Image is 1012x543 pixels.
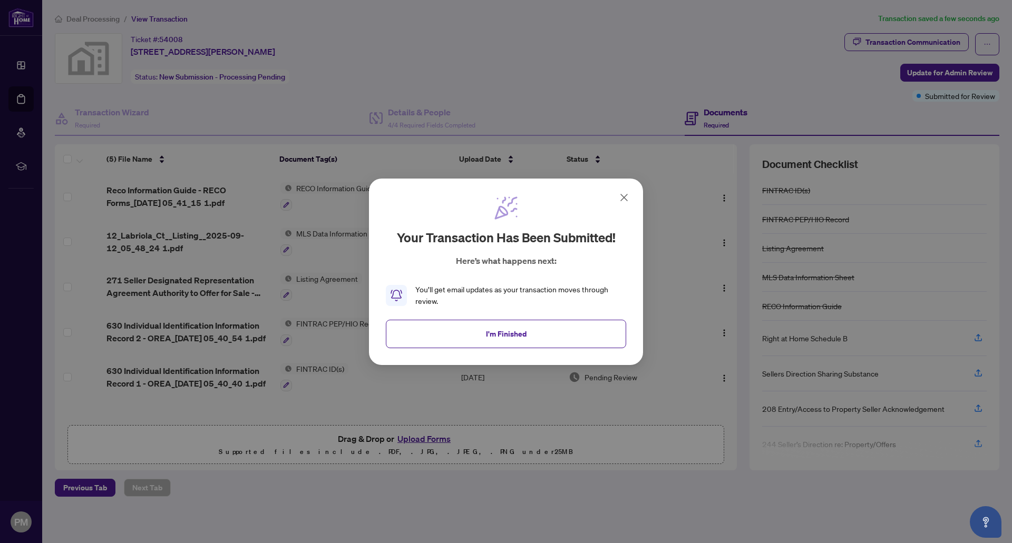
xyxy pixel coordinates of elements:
[415,284,626,307] div: You’ll get email updates as your transaction moves through review.
[456,254,557,267] p: Here’s what happens next:
[386,319,626,348] button: I'm Finished
[397,229,616,246] h2: Your transaction has been submitted!
[486,325,527,342] span: I'm Finished
[970,506,1001,538] button: Open asap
